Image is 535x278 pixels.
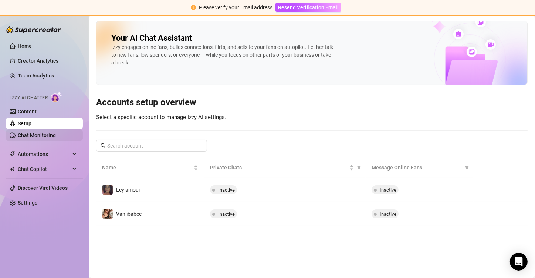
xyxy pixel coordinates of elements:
span: Private Chats [210,163,348,172]
span: exclamation-circle [191,5,196,10]
img: Chat Copilot [10,166,14,172]
div: Please verify your Email address [199,3,272,11]
span: filter [357,165,361,170]
img: AI Chatter [51,92,62,102]
a: Team Analytics [18,73,54,79]
span: Automations [18,148,70,160]
img: ai-chatter-content-library-cLFOSyPT.png [413,9,527,85]
span: Leylamour [116,187,140,193]
div: Open Intercom Messenger [510,253,528,271]
a: Content [18,109,37,115]
span: Inactive [218,211,235,217]
span: Name [102,163,192,172]
div: Izzy engages online fans, builds connections, flirts, and sells to your fans on autopilot. Let he... [111,43,333,67]
a: Creator Analytics [18,55,77,67]
button: Resend Verification Email [275,3,341,12]
span: filter [463,162,471,173]
th: Private Chats [204,158,366,178]
h3: Accounts setup overview [96,97,528,109]
th: Name [96,158,204,178]
a: Discover Viral Videos [18,185,68,191]
img: Leylamour [102,185,113,195]
span: search [101,143,106,148]
a: Setup [18,120,31,126]
span: thunderbolt [10,151,16,157]
span: Izzy AI Chatter [10,95,48,102]
span: filter [355,162,363,173]
span: Chat Copilot [18,163,70,175]
span: Vaniibabee [116,211,142,217]
input: Search account [107,142,197,150]
span: Inactive [380,187,396,193]
span: filter [465,165,469,170]
span: Resend Verification Email [278,4,339,10]
img: logo-BBDzfeDw.svg [6,26,61,33]
span: Inactive [380,211,396,217]
span: Inactive [218,187,235,193]
a: Chat Monitoring [18,132,56,138]
span: Select a specific account to manage Izzy AI settings. [96,114,226,120]
a: Home [18,43,32,49]
a: Settings [18,200,37,206]
img: Vaniibabee [102,209,113,219]
span: Message Online Fans [372,163,462,172]
h2: Your AI Chat Assistant [111,33,192,43]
